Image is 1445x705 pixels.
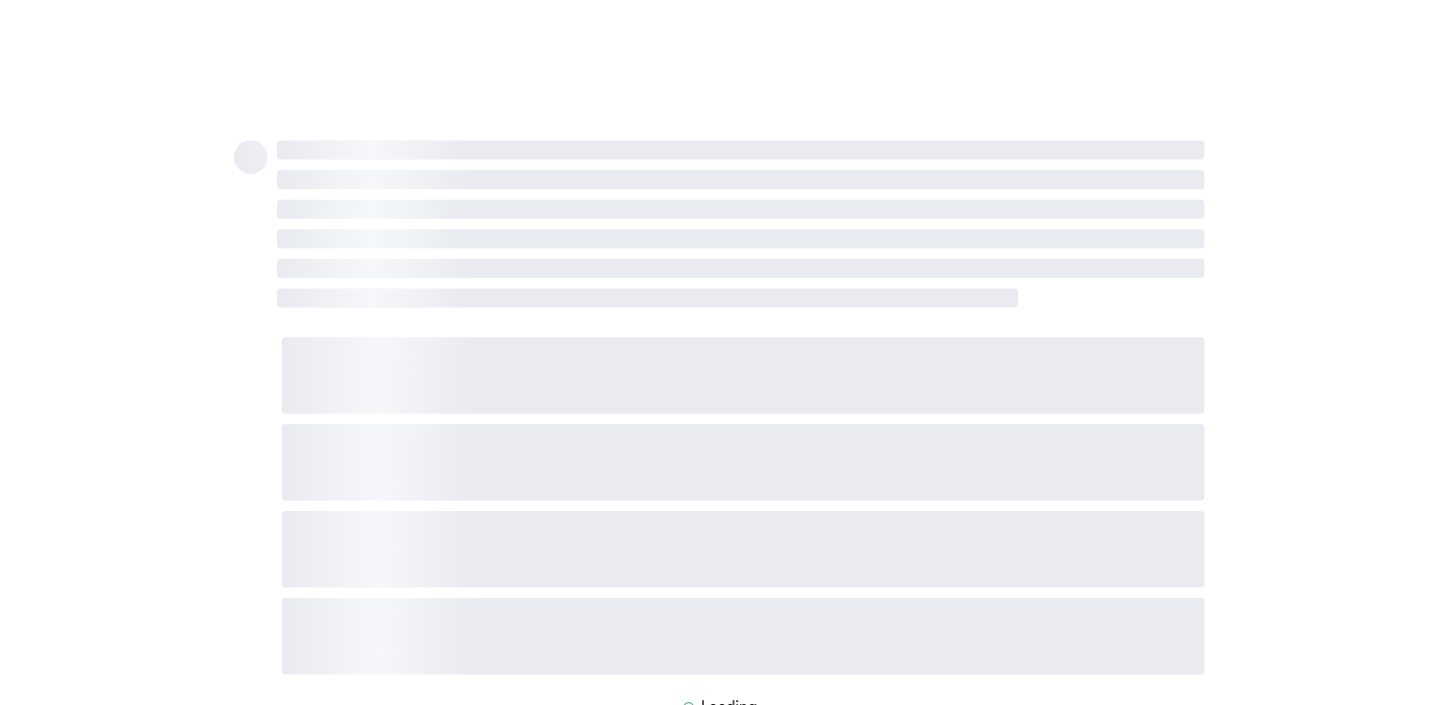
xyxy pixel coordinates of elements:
span: ‌ [282,511,1204,587]
span: ‌ [277,170,1204,189]
span: ‌ [234,140,267,174]
span: ‌ [282,337,1204,414]
span: ‌ [282,598,1204,674]
span: ‌ [277,200,1204,219]
span: ‌ [277,288,1019,308]
span: ‌ [277,229,1204,248]
span: ‌ [277,140,1204,160]
span: ‌ [282,424,1204,501]
span: ‌ [277,259,1204,278]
